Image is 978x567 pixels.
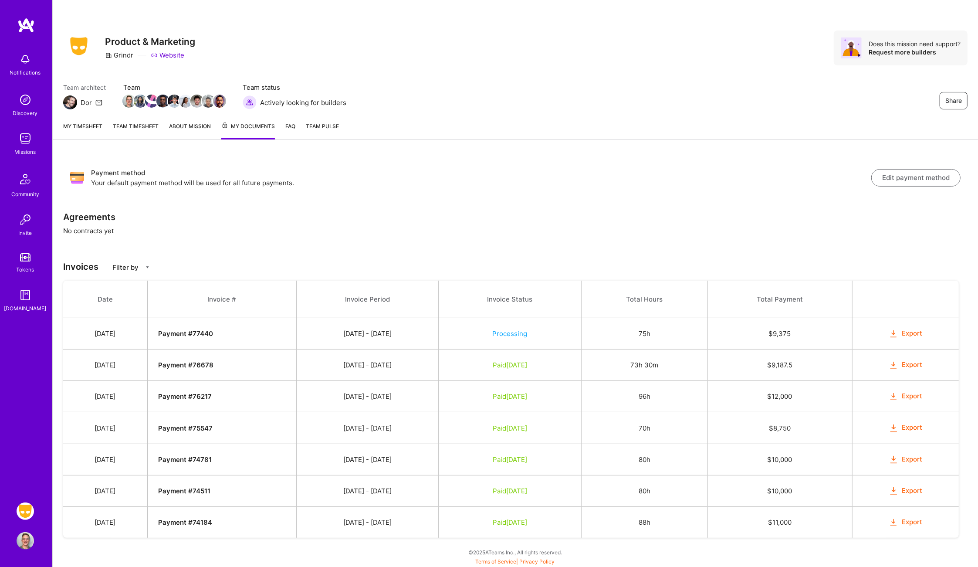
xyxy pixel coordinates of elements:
[122,95,135,108] img: Team Member Avatar
[296,318,438,350] td: [DATE] - [DATE]
[492,329,527,338] span: Processing
[202,95,215,108] img: Team Member Avatar
[17,502,34,520] img: Grindr: Product & Marketing
[169,94,180,109] a: Team Member Avatar
[296,281,438,318] th: Invoice Period
[493,487,527,495] span: Paid [DATE]
[707,506,852,538] td: $ 11,000
[179,95,192,108] img: Team Member Avatar
[158,329,213,338] strong: Payment # 77440
[81,98,92,107] div: Dor
[15,147,36,156] div: Missions
[582,506,707,538] td: 88h
[70,171,84,185] img: Payment method
[945,96,962,105] span: Share
[17,91,34,109] img: discovery
[889,329,923,339] button: Export
[91,168,871,178] h3: Payment method
[889,391,923,401] button: Export
[707,318,852,350] td: $ 9,375
[940,92,968,109] button: Share
[707,412,852,444] td: $ 8,750
[63,475,147,506] td: [DATE]
[146,94,157,109] a: Team Member Avatar
[520,558,555,565] a: Privacy Policy
[63,261,968,272] h3: Invoices
[582,350,707,381] td: 73h 30m
[707,350,852,381] td: $ 9,187.5
[841,37,862,58] img: Avatar
[158,361,213,369] strong: Payment # 76678
[151,51,184,60] a: Website
[296,412,438,444] td: [DATE] - [DATE]
[15,169,36,190] img: Community
[707,281,852,318] th: Total Payment
[582,281,707,318] th: Total Hours
[19,228,32,238] div: Invite
[306,123,339,129] span: Team Pulse
[889,518,899,528] i: icon OrangeDownload
[889,360,899,370] i: icon OrangeDownload
[169,122,211,139] a: About Mission
[582,475,707,506] td: 80h
[306,122,339,139] a: Team Pulse
[296,475,438,506] td: [DATE] - [DATE]
[112,263,139,272] p: Filter by
[213,95,226,108] img: Team Member Avatar
[63,318,147,350] td: [DATE]
[889,329,899,339] i: icon OrangeDownload
[147,281,296,318] th: Invoice #
[63,212,968,222] h3: Agreements
[123,83,225,92] span: Team
[180,94,191,109] a: Team Member Avatar
[871,169,961,187] button: Edit payment method
[63,281,147,318] th: Date
[17,265,34,274] div: Tokens
[296,350,438,381] td: [DATE] - [DATE]
[889,517,923,527] button: Export
[158,487,210,495] strong: Payment # 74511
[493,392,527,401] span: Paid [DATE]
[707,381,852,412] td: $ 12,000
[13,109,38,118] div: Discovery
[20,253,30,261] img: tokens
[221,122,275,139] a: My Documents
[243,83,346,92] span: Team status
[476,558,517,565] a: Terms of Service
[889,455,923,465] button: Export
[145,265,150,270] i: icon CaretDown
[158,424,213,432] strong: Payment # 75547
[63,381,147,412] td: [DATE]
[158,392,212,401] strong: Payment # 76217
[63,350,147,381] td: [DATE]
[438,281,581,318] th: Invoice Status
[63,34,95,58] img: Company Logo
[4,304,47,313] div: [DOMAIN_NAME]
[123,94,135,109] a: Team Member Avatar
[476,558,555,565] span: |
[203,94,214,109] a: Team Member Avatar
[105,52,112,59] i: icon CompanyGray
[17,130,34,147] img: teamwork
[14,502,36,520] a: Grindr: Product & Marketing
[63,95,77,109] img: Team Architect
[296,506,438,538] td: [DATE] - [DATE]
[17,532,34,550] img: User Avatar
[582,381,707,412] td: 96h
[285,122,295,139] a: FAQ
[889,423,923,433] button: Export
[889,486,923,496] button: Export
[63,444,147,475] td: [DATE]
[493,518,527,526] span: Paid [DATE]
[493,361,527,369] span: Paid [DATE]
[10,68,41,77] div: Notifications
[91,178,871,187] p: Your default payment method will be used for all future payments.
[156,95,169,108] img: Team Member Avatar
[582,412,707,444] td: 70h
[63,83,106,92] span: Team architect
[889,486,899,496] i: icon OrangeDownload
[582,444,707,475] td: 80h
[260,98,346,107] span: Actively looking for builders
[17,211,34,228] img: Invite
[707,444,852,475] td: $ 10,000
